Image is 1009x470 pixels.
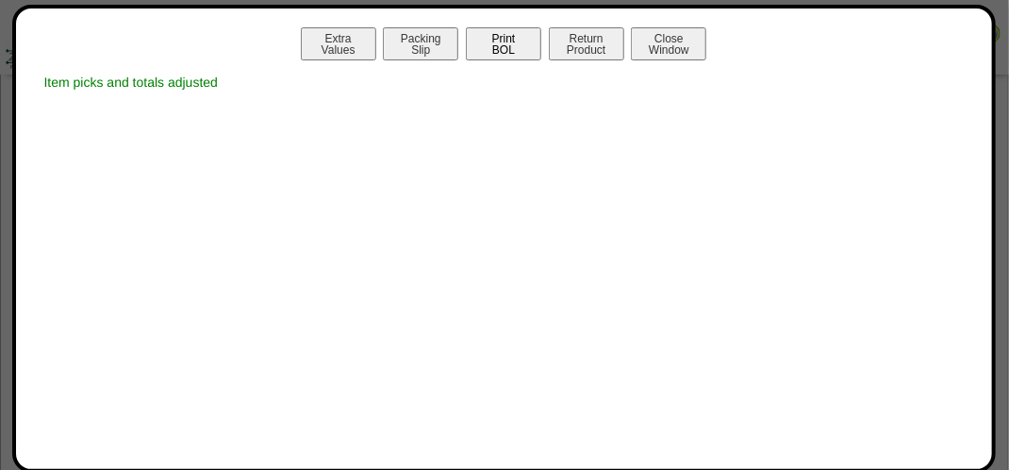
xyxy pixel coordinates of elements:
[466,27,541,60] button: PrintBOL
[464,42,547,57] a: PrintBOL
[549,27,624,60] button: ReturnProduct
[631,27,706,60] button: CloseWindow
[629,42,708,57] a: CloseWindow
[383,27,458,60] button: PackingSlip
[381,42,464,57] a: PackingSlip
[301,27,376,60] button: ExtraValues
[35,65,973,99] div: Item picks and totals adjusted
